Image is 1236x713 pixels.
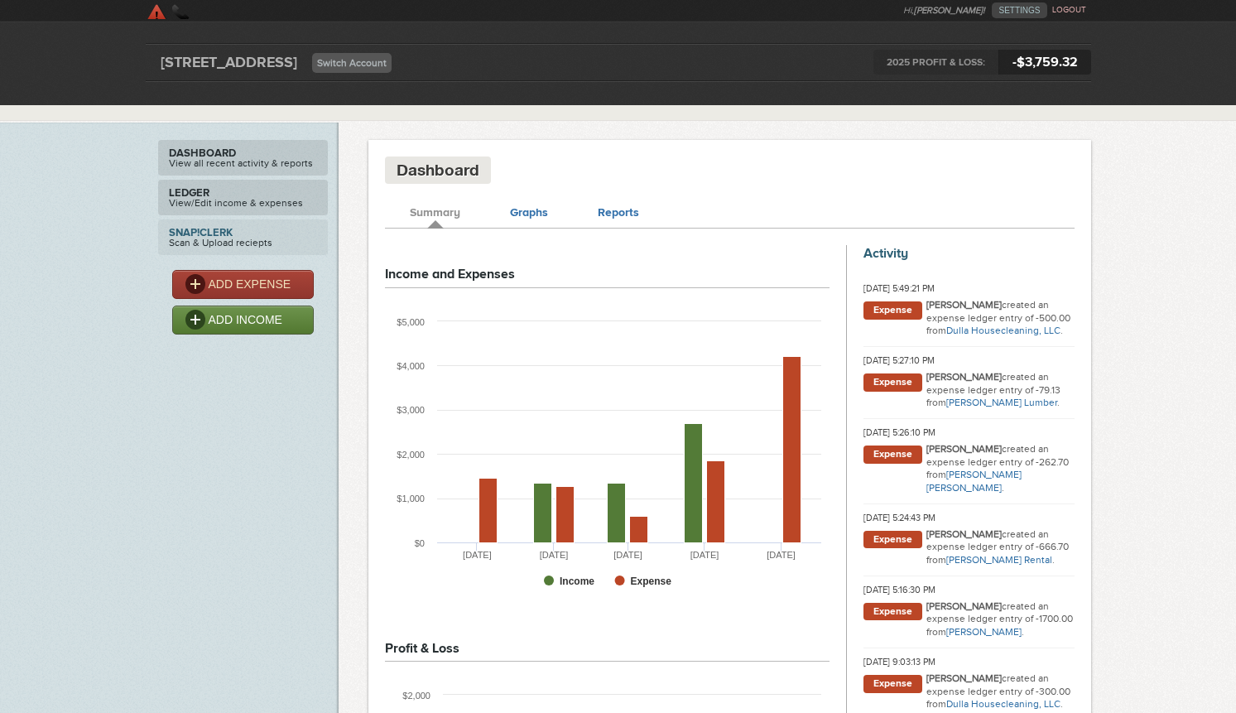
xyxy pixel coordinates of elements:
tspan: [DATE] [463,550,492,560]
text: $0 [414,538,424,548]
text: $1,000 [397,494,425,503]
a: Dulla Housecleaning, LLC [946,325,1060,336]
p: created an expense ledger entry of -300.00 from . [926,672,1075,711]
h3: Activity [863,245,1075,263]
a: [PERSON_NAME] Lumber [946,397,1057,408]
span: Expense [863,675,922,693]
span: Expense [863,603,922,621]
tspan: [DATE] [539,550,568,560]
tspan: Income [560,576,594,587]
text: $5,000 [397,317,425,327]
h1: Income and Expenses [385,266,515,283]
strong: Snap!Clerk [169,227,317,238]
h5: [DATE] 5:49:21 PM [863,283,1075,295]
strong: [PERSON_NAME] [926,443,1002,455]
h1: Profit & Loss [385,640,459,658]
span: -$3,759.32 [998,50,1091,75]
p: created an expense ledger entry of -666.70 from . [926,528,1075,567]
a: SkyClerk [146,2,304,19]
span: 2025 PROFIT & LOSS: [873,50,998,75]
span: Expense [863,301,922,320]
text: $4,000 [397,361,425,371]
h4: Dashboard [397,160,479,181]
a: ADD EXPENSE [172,270,314,299]
p: created an expense ledger entry of -262.70 from . [926,443,1075,494]
a: Reports [598,205,639,219]
a: Switch Account [312,53,392,73]
strong: [PERSON_NAME] [926,600,1002,612]
h5: [DATE] 9:03:13 PM [863,657,1075,668]
li: Hi, [903,2,992,18]
span: Expense [863,446,922,464]
tspan: [DATE] [767,550,796,560]
h5: [DATE] 5:16:30 PM [863,585,1075,596]
tspan: [DATE] [613,550,642,560]
a: LedgerView/Edit income & expenses [158,180,328,215]
h5: [DATE] 5:26:10 PM [863,427,1075,439]
a: [PERSON_NAME] Rental [946,554,1052,566]
p: created an expense ledger entry of -1700.00 from . [926,600,1075,639]
span: Expense [863,531,922,549]
a: LOGOUT [1052,5,1086,15]
a: [PERSON_NAME] [946,626,1022,638]
span: Expense [863,373,922,392]
a: [PERSON_NAME] [PERSON_NAME] [926,469,1022,494]
strong: Dashboard [169,147,317,158]
strong: [PERSON_NAME] [926,371,1002,383]
strong: Ledger [169,187,317,198]
h5: [DATE] 5:24:43 PM [863,513,1075,524]
p: created an expense ledger entry of -500.00 from . [926,299,1075,338]
p: created an expense ledger entry of -79.13 from . [926,371,1075,410]
a: Dulla Housecleaning, LLC [946,698,1060,710]
tspan: Expense [630,576,671,587]
a: SETTINGS [992,2,1046,18]
div: [STREET_ADDRESS] [146,50,312,75]
text: $2,000 [397,450,425,460]
strong: [PERSON_NAME] [926,299,1002,311]
tspan: [DATE] [690,550,719,560]
text: $2,000 [402,691,430,701]
strong: [PERSON_NAME]! [914,5,985,16]
a: Graphs [510,205,548,219]
h5: [DATE] 5:27:10 PM [863,355,1075,367]
text: $3,000 [397,405,425,415]
a: Summary [410,205,460,219]
strong: [PERSON_NAME] [926,672,1002,684]
a: Snap!ClerkScan & Upload reciepts [158,219,328,255]
a: ADD INCOME [172,306,314,335]
a: DashboardView all recent activity & reports [158,140,328,176]
strong: [PERSON_NAME] [926,528,1002,540]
